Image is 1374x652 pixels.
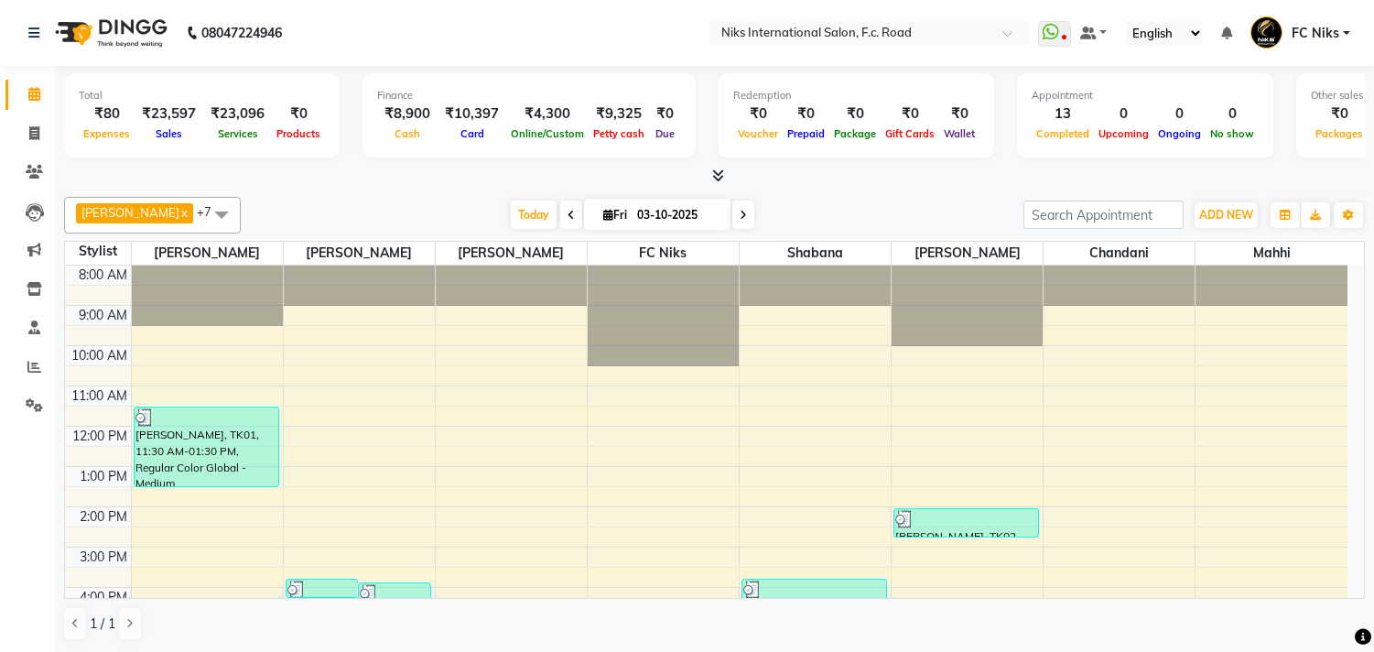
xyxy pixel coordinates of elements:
[1032,88,1259,103] div: Appointment
[1311,127,1368,140] span: Packages
[1153,127,1206,140] span: Ongoing
[75,266,131,285] div: 8:00 AM
[68,346,131,365] div: 10:00 AM
[76,548,131,567] div: 3:00 PM
[213,127,263,140] span: Services
[1094,103,1153,125] div: 0
[632,201,723,229] input: 2025-10-03
[456,127,489,140] span: Card
[589,103,649,125] div: ₹9,325
[201,7,282,59] b: 08047224946
[287,580,358,597] div: [PERSON_NAME], TK03, 03:45 PM-04:15 PM, Haircut - Basic Haicut ([DEMOGRAPHIC_DATA]) (₹399)
[1023,201,1184,229] input: Search Appointment
[69,427,131,446] div: 12:00 PM
[506,103,589,125] div: ₹4,300
[1032,103,1094,125] div: 13
[1206,103,1259,125] div: 0
[1311,103,1368,125] div: ₹0
[197,204,225,219] span: +7
[1094,127,1153,140] span: Upcoming
[359,583,430,651] div: [PERSON_NAME], TK05, 03:50 PM-05:35 PM, Protein Hair Spa - Short ([DEMOGRAPHIC_DATA]) (₹1999),Hai...
[894,509,1038,537] div: [PERSON_NAME], TK02, 02:00 PM-02:45 PM, Threading - Eyebrows ([DEMOGRAPHIC_DATA]),Threading - Upp...
[1153,103,1206,125] div: 0
[68,386,131,406] div: 11:00 AM
[179,205,188,220] a: x
[75,306,131,325] div: 9:00 AM
[151,127,187,140] span: Sales
[390,127,425,140] span: Cash
[1195,242,1347,265] span: Mahhi
[733,103,783,125] div: ₹0
[939,103,979,125] div: ₹0
[740,242,891,265] span: Shabana
[733,88,979,103] div: Redemption
[132,242,283,265] span: [PERSON_NAME]
[588,242,739,265] span: FC Niks
[649,103,681,125] div: ₹0
[272,127,325,140] span: Products
[599,208,632,222] span: Fri
[1292,24,1339,43] span: FC Niks
[284,242,435,265] span: [PERSON_NAME]
[135,407,278,486] div: [PERSON_NAME], TK01, 11:30 AM-01:30 PM, Regular Color Global - Medium ([DEMOGRAPHIC_DATA])
[203,103,272,125] div: ₹23,096
[436,242,587,265] span: [PERSON_NAME]
[939,127,979,140] span: Wallet
[783,127,829,140] span: Prepaid
[76,507,131,527] div: 2:00 PM
[377,88,681,103] div: Finance
[1206,127,1259,140] span: No show
[1199,208,1253,222] span: ADD NEW
[47,7,172,59] img: logo
[829,127,881,140] span: Package
[829,103,881,125] div: ₹0
[1195,202,1258,228] button: ADD NEW
[65,242,131,261] div: Stylist
[1032,127,1094,140] span: Completed
[81,205,179,220] span: [PERSON_NAME]
[506,127,589,140] span: Online/Custom
[733,127,783,140] span: Voucher
[79,127,135,140] span: Expenses
[881,127,939,140] span: Gift Cards
[783,103,829,125] div: ₹0
[881,103,939,125] div: ₹0
[1044,242,1195,265] span: Chandani
[377,103,438,125] div: ₹8,900
[79,88,325,103] div: Total
[589,127,649,140] span: Petty cash
[651,127,679,140] span: Due
[79,103,135,125] div: ₹80
[90,614,115,634] span: 1 / 1
[511,201,557,229] span: Today
[438,103,506,125] div: ₹10,397
[76,467,131,486] div: 1:00 PM
[272,103,325,125] div: ₹0
[742,580,886,637] div: [PERSON_NAME], TK04, 03:45 PM-05:15 PM, Root Touch Up (Up To 1.5 Inch) - [MEDICAL_DATA] Free Colo...
[892,242,1043,265] span: [PERSON_NAME]
[76,588,131,607] div: 4:00 PM
[1250,16,1282,49] img: FC Niks
[135,103,203,125] div: ₹23,597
